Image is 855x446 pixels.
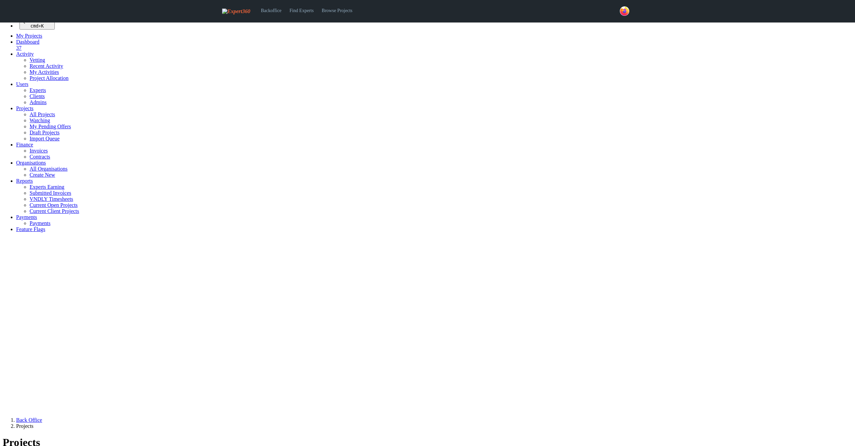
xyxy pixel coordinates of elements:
a: Users [16,81,28,87]
kbd: cmd [30,24,38,29]
a: All Projects [30,111,55,117]
a: Vetting [30,57,45,63]
a: Projects [16,105,34,111]
a: Submitted Invoices [30,190,71,196]
a: Payments [30,220,50,226]
a: Payments [16,214,37,220]
a: VNDLY Timesheets [30,196,73,202]
a: Recent Activity [30,63,63,69]
a: Draft Projects [30,130,59,135]
a: Activity [16,51,34,57]
img: Expert360 [222,8,250,14]
a: Invoices [30,148,48,153]
span: Dashboard [16,39,39,45]
kbd: K [41,24,44,29]
a: Feature Flags [16,226,45,232]
a: My Projects [16,33,42,39]
a: Current Open Projects [30,202,78,208]
div: + [22,24,52,29]
a: My Activities [30,69,59,75]
button: Quick search... cmd+K [19,17,55,30]
a: My Pending Offers [30,124,71,129]
a: Clients [30,93,45,99]
a: Import Queue [30,136,59,141]
a: Finance [16,142,33,147]
a: Watching [30,118,50,123]
a: Create New [30,172,55,178]
a: Project Allocation [30,75,69,81]
span: 37 [16,45,22,51]
a: Contracts [30,154,50,160]
a: Dashboard 37 [16,39,852,51]
a: Experts Earning [30,184,65,190]
a: Current Client Projects [30,208,79,214]
a: Organisations [16,160,46,166]
a: Admins [30,99,47,105]
li: Projects [16,423,852,429]
a: Reports [16,178,33,184]
a: All Organisations [30,166,68,172]
a: Back Office [16,417,42,423]
a: Experts [30,87,46,93]
img: 43c7540e-2bad-45db-b78b-6a21b27032e5-normal.png [620,6,629,16]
